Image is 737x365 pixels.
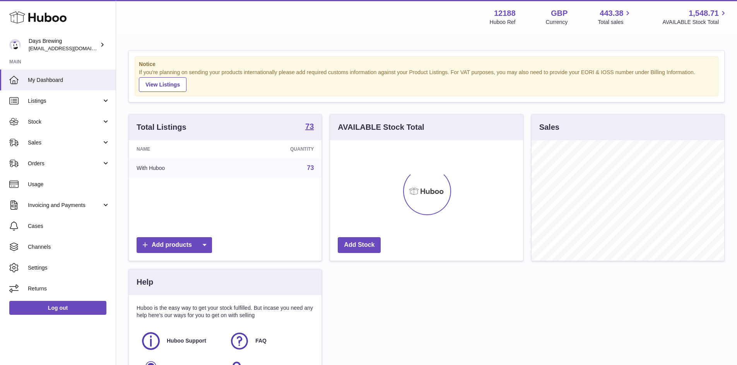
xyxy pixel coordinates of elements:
div: Days Brewing [29,37,98,52]
div: If you're planning on sending your products internationally please add required customs informati... [139,69,714,92]
span: My Dashboard [28,76,110,84]
a: Add products [137,237,212,253]
span: Total sales [598,19,632,26]
span: FAQ [255,337,267,345]
a: 443.38 Total sales [598,8,632,26]
strong: Notice [139,61,714,68]
strong: GBP [551,8,568,19]
div: Huboo Ref [490,19,516,26]
span: Orders [28,160,102,167]
span: Huboo Support [167,337,206,345]
a: View Listings [139,77,186,92]
img: helena@daysbrewing.com [9,39,21,51]
th: Name [129,140,231,158]
span: 443.38 [600,8,623,19]
span: Settings [28,264,110,272]
span: [EMAIL_ADDRESS][DOMAIN_NAME] [29,45,114,51]
p: Huboo is the easy way to get your stock fulfilled. But incase you need any help here's our ways f... [137,304,314,319]
a: 1,548.71 AVAILABLE Stock Total [662,8,728,26]
strong: 73 [305,122,314,130]
span: Usage [28,181,110,188]
h3: Help [137,277,153,287]
span: 1,548.71 [689,8,719,19]
h3: Sales [539,122,559,132]
span: Stock [28,118,102,126]
a: 73 [305,122,314,132]
span: Cases [28,222,110,230]
span: Channels [28,243,110,251]
td: With Huboo [129,158,231,178]
a: FAQ [229,331,310,351]
span: Sales [28,139,102,146]
span: AVAILABLE Stock Total [662,19,728,26]
h3: AVAILABLE Stock Total [338,122,424,132]
span: Listings [28,97,102,105]
th: Quantity [231,140,321,158]
span: Returns [28,285,110,292]
a: Log out [9,301,106,315]
strong: 12188 [494,8,516,19]
a: Huboo Support [140,331,221,351]
a: 73 [307,165,314,171]
span: Invoicing and Payments [28,202,102,209]
a: Add Stock [338,237,381,253]
h3: Total Listings [137,122,186,132]
div: Currency [546,19,568,26]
